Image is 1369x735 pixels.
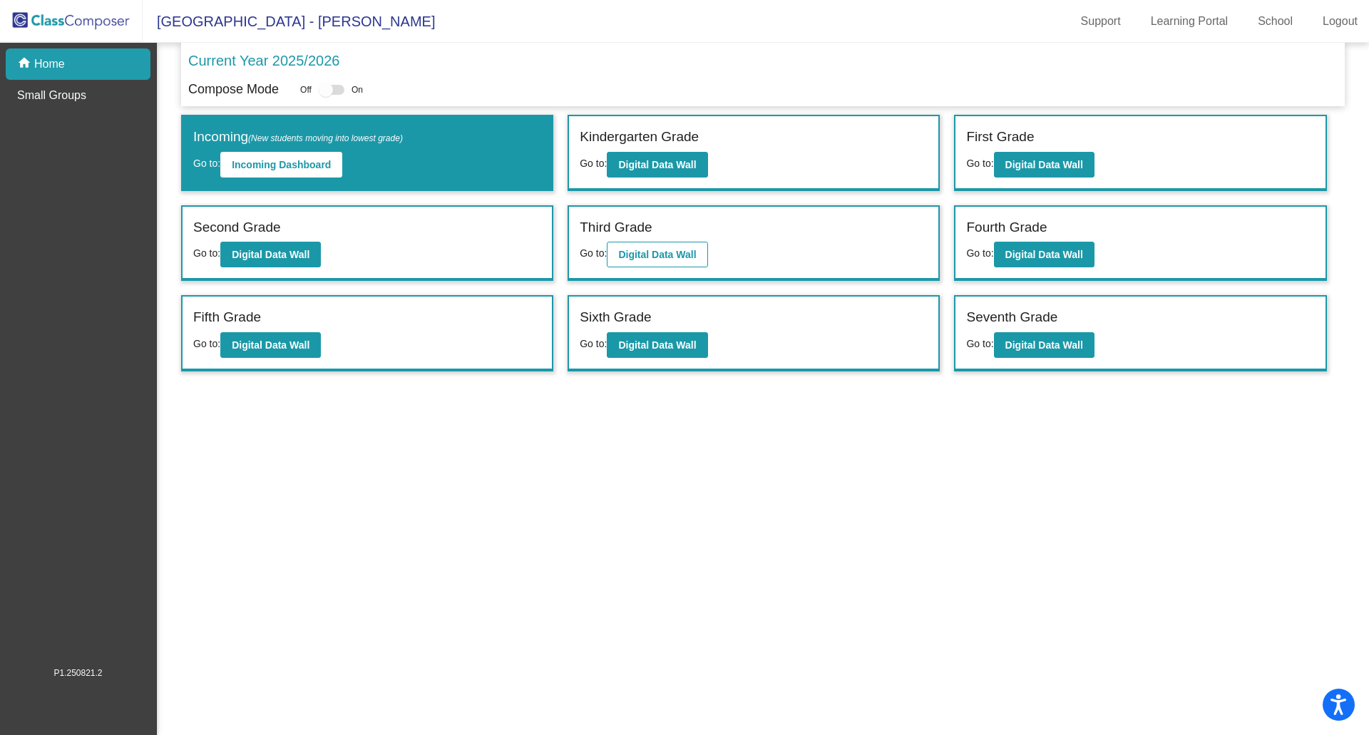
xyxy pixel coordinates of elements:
[966,338,993,349] span: Go to:
[1311,10,1369,33] a: Logout
[1246,10,1304,33] a: School
[994,332,1094,358] button: Digital Data Wall
[966,307,1057,328] label: Seventh Grade
[193,338,220,349] span: Go to:
[188,80,279,99] p: Compose Mode
[188,50,339,71] p: Current Year 2025/2026
[966,247,993,259] span: Go to:
[618,159,696,170] b: Digital Data Wall
[17,87,86,104] p: Small Groups
[966,158,993,169] span: Go to:
[580,338,607,349] span: Go to:
[17,56,34,73] mat-icon: home
[248,133,403,143] span: (New students moving into lowest grade)
[618,339,696,351] b: Digital Data Wall
[193,307,261,328] label: Fifth Grade
[966,217,1047,238] label: Fourth Grade
[193,217,281,238] label: Second Grade
[34,56,65,73] p: Home
[143,10,435,33] span: [GEOGRAPHIC_DATA] - [PERSON_NAME]
[1005,339,1083,351] b: Digital Data Wall
[232,159,331,170] b: Incoming Dashboard
[300,83,312,96] span: Off
[193,127,403,148] label: Incoming
[607,242,707,267] button: Digital Data Wall
[966,127,1034,148] label: First Grade
[994,242,1094,267] button: Digital Data Wall
[607,332,707,358] button: Digital Data Wall
[994,152,1094,178] button: Digital Data Wall
[220,332,321,358] button: Digital Data Wall
[580,247,607,259] span: Go to:
[220,242,321,267] button: Digital Data Wall
[193,158,220,169] span: Go to:
[193,247,220,259] span: Go to:
[1005,249,1083,260] b: Digital Data Wall
[1070,10,1132,33] a: Support
[1139,10,1240,33] a: Learning Portal
[232,249,309,260] b: Digital Data Wall
[618,249,696,260] b: Digital Data Wall
[580,307,651,328] label: Sixth Grade
[352,83,363,96] span: On
[580,127,699,148] label: Kindergarten Grade
[580,217,652,238] label: Third Grade
[1005,159,1083,170] b: Digital Data Wall
[220,152,342,178] button: Incoming Dashboard
[607,152,707,178] button: Digital Data Wall
[580,158,607,169] span: Go to:
[232,339,309,351] b: Digital Data Wall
